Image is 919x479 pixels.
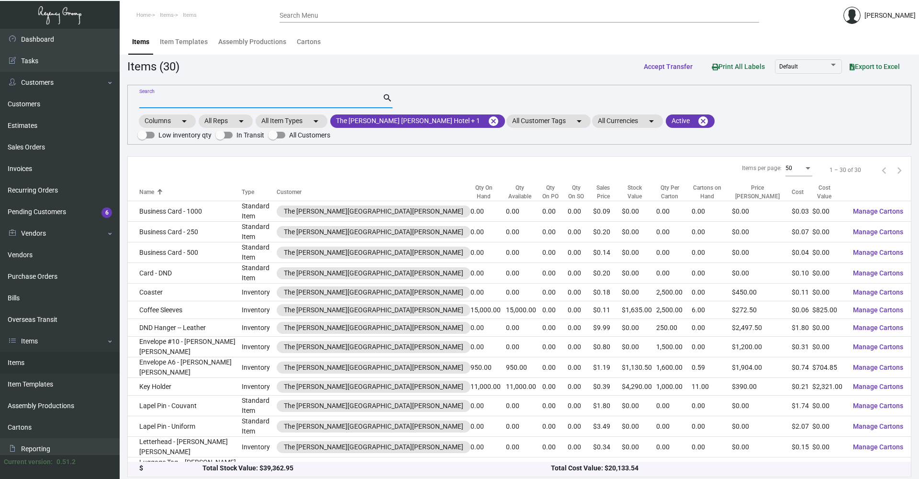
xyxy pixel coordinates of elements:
[202,464,551,474] div: Total Stock Value: $39,362.95
[792,357,812,378] td: $0.74
[542,396,568,416] td: 0.00
[242,301,277,319] td: Inventory
[593,319,622,337] td: $9.99
[568,357,593,378] td: 0.00
[656,284,692,301] td: 2,500.00
[845,418,911,435] button: Manage Cartons
[812,319,845,337] td: $0.00
[284,305,463,315] div: The [PERSON_NAME][GEOGRAPHIC_DATA][PERSON_NAME]
[622,301,656,319] td: $1,635.00
[853,402,903,410] span: Manage Cartons
[242,457,277,478] td: Inventory
[812,263,845,284] td: $0.00
[692,263,731,284] td: 0.00
[892,162,907,178] button: Next page
[593,457,622,478] td: $0.21
[656,242,692,263] td: 0.00
[732,301,792,319] td: $272.50
[242,222,277,242] td: Standard Item
[692,457,731,478] td: 0.75
[792,437,812,457] td: $0.15
[506,242,542,263] td: 0.00
[732,222,792,242] td: $0.00
[128,357,242,378] td: Envelope A6 - [PERSON_NAME] [PERSON_NAME]
[622,284,656,301] td: $0.00
[853,364,903,371] span: Manage Cartons
[542,319,568,337] td: 0.00
[568,242,593,263] td: 0.00
[506,263,542,284] td: 0.00
[506,301,542,319] td: 15,000.00
[850,63,900,70] span: Export to Excel
[845,223,911,240] button: Manage Cartons
[732,337,792,357] td: $1,200.00
[158,129,212,141] span: Low inventory qty
[829,166,861,174] div: 1 – 30 of 30
[853,249,903,256] span: Manage Cartons
[692,337,731,357] td: 0.00
[845,319,911,336] button: Manage Cartons
[812,222,845,242] td: $0.00
[732,263,792,284] td: $0.00
[506,378,542,396] td: 11,000.00
[284,287,463,297] div: The [PERSON_NAME][GEOGRAPHIC_DATA][PERSON_NAME]
[622,416,656,437] td: $0.00
[56,457,76,467] div: 0.51.2
[644,63,693,70] span: Accept Transfer
[128,319,242,337] td: DND Hanger -- Leather
[622,396,656,416] td: $0.00
[128,301,242,319] td: Coffee Sleeves
[542,357,568,378] td: 0.00
[845,301,911,319] button: Manage Cartons
[593,183,613,201] div: Sales Price
[845,359,911,376] button: Manage Cartons
[845,284,911,301] button: Manage Cartons
[568,263,593,284] td: 0.00
[792,201,812,222] td: $0.03
[622,201,656,222] td: $0.00
[812,357,845,378] td: $704.85
[732,183,792,201] div: Price [PERSON_NAME]
[845,244,911,261] button: Manage Cartons
[692,183,731,201] div: Cartons on Hand
[692,396,731,416] td: 0.00
[622,222,656,242] td: $0.00
[792,337,812,357] td: $0.31
[593,242,622,263] td: $0.14
[792,319,812,337] td: $1.80
[284,248,463,258] div: The [PERSON_NAME][GEOGRAPHIC_DATA][PERSON_NAME]
[568,396,593,416] td: 0.00
[284,323,463,333] div: The [PERSON_NAME][GEOGRAPHIC_DATA][PERSON_NAME]
[284,442,463,452] div: The [PERSON_NAME][GEOGRAPHIC_DATA][PERSON_NAME]
[128,284,242,301] td: Coaster
[236,129,264,141] span: In Transit
[568,201,593,222] td: 0.00
[542,183,560,201] div: Qty On PO
[592,114,663,128] mat-chip: All Currencies
[542,183,568,201] div: Qty On PO
[779,63,798,70] span: Default
[656,183,683,201] div: Qty Per Carton
[471,201,506,222] td: 0.00
[284,227,463,237] div: The [PERSON_NAME][GEOGRAPHIC_DATA][PERSON_NAME]
[179,115,190,127] mat-icon: arrow_drop_down
[568,183,584,201] div: Qty On SO
[128,263,242,284] td: Card - DND
[218,37,286,47] div: Assembly Productions
[692,416,731,437] td: 0.00
[622,337,656,357] td: $0.00
[471,242,506,263] td: 0.00
[812,416,845,437] td: $0.00
[160,37,208,47] div: Item Templates
[471,319,506,337] td: 0.00
[792,222,812,242] td: $0.07
[845,438,911,456] button: Manage Cartons
[471,378,506,396] td: 11,000.00
[471,183,497,201] div: Qty On Hand
[297,37,321,47] div: Cartons
[242,378,277,396] td: Inventory
[692,183,723,201] div: Cartons on Hand
[742,164,782,172] div: Items per page:
[506,337,542,357] td: 0.00
[128,437,242,457] td: Letterhead - [PERSON_NAME] [PERSON_NAME]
